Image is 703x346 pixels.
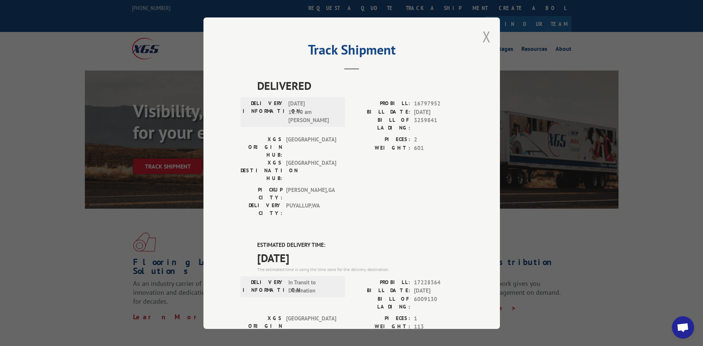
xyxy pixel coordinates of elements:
div: The estimated time is using the time zone for the delivery destination. [257,266,463,272]
span: 601 [414,144,463,152]
label: DELIVERY CITY: [241,202,282,217]
span: 3259841 [414,116,463,132]
span: 16797952 [414,99,463,108]
span: [DATE] [414,108,463,116]
label: ESTIMATED DELIVERY TIME: [257,241,463,249]
span: 6009130 [414,295,463,310]
a: Open chat [672,316,694,339]
label: PIECES: [352,136,410,144]
span: PUYALLUP , WA [286,202,336,217]
span: DELIVERED [257,77,463,94]
span: 17228364 [414,278,463,287]
span: [GEOGRAPHIC_DATA] [286,314,336,337]
span: [DATE] [414,287,463,295]
label: PICKUP CITY: [241,186,282,202]
label: PROBILL: [352,278,410,287]
span: 1 [414,314,463,323]
label: BILL DATE: [352,287,410,295]
span: In Transit to Destination [288,278,338,295]
label: BILL OF LADING: [352,116,410,132]
label: WEIGHT: [352,144,410,152]
span: [GEOGRAPHIC_DATA] [286,136,336,159]
span: 2 [414,136,463,144]
label: BILL OF LADING: [352,295,410,310]
h2: Track Shipment [241,45,463,59]
label: DELIVERY INFORMATION: [243,99,285,125]
label: XGS ORIGIN HUB: [241,314,282,337]
label: XGS DESTINATION HUB: [241,159,282,182]
label: XGS ORIGIN HUB: [241,136,282,159]
label: PIECES: [352,314,410,323]
span: [DATE] [257,249,463,266]
label: PROBILL: [352,99,410,108]
button: Close modal [483,27,491,46]
label: WEIGHT: [352,323,410,331]
span: [DATE] 11:40 am [PERSON_NAME] [288,99,338,125]
span: 113 [414,323,463,331]
label: DELIVERY INFORMATION: [243,278,285,295]
span: [PERSON_NAME] , GA [286,186,336,202]
label: BILL DATE: [352,108,410,116]
span: [GEOGRAPHIC_DATA] [286,159,336,182]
